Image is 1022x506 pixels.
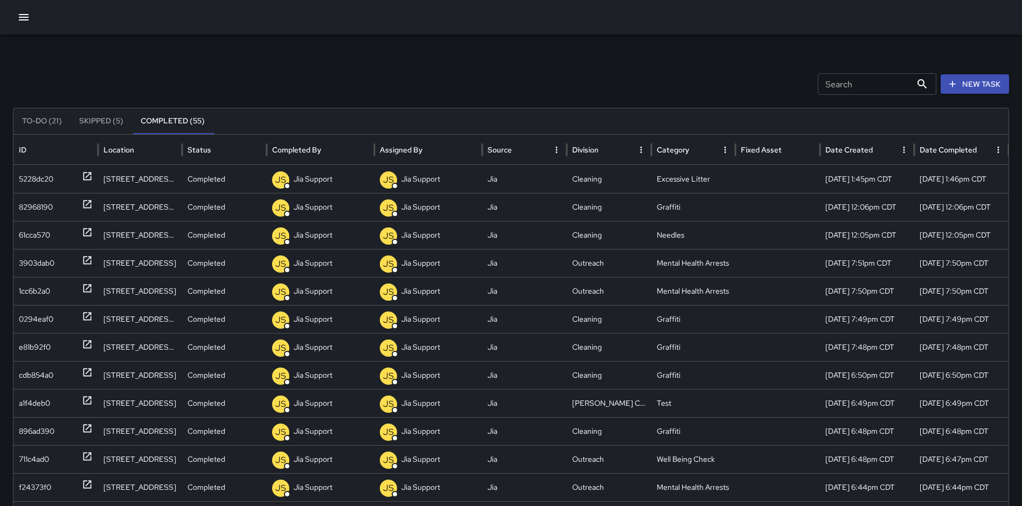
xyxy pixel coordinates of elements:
[98,277,183,305] div: 101 North State Street
[482,193,567,221] div: Jia
[820,221,914,249] div: 9/10/2025, 12:05pm CDT
[294,446,332,473] p: Jia Support
[741,145,782,155] div: Fixed Asset
[914,221,1009,249] div: 9/10/2025, 12:05pm CDT
[294,362,332,389] p: Jia Support
[19,249,54,277] div: 3903dab0
[651,305,736,333] div: Graffiti
[567,417,651,445] div: Cleaning
[651,361,736,389] div: Graffiti
[651,165,736,193] div: Excessive Litter
[914,249,1009,277] div: 9/9/2025, 7:50pm CDT
[820,193,914,221] div: 9/10/2025, 12:06pm CDT
[103,145,134,155] div: Location
[98,333,183,361] div: 97 East Washington Street
[275,398,286,411] p: JS
[383,202,394,214] p: JS
[383,230,394,242] p: JS
[482,165,567,193] div: Jia
[567,249,651,277] div: Outreach
[294,474,332,501] p: Jia Support
[272,145,321,155] div: Completed By
[401,221,440,249] p: Jia Support
[294,306,332,333] p: Jia Support
[383,286,394,299] p: JS
[657,145,689,155] div: Category
[920,145,977,155] div: Date Completed
[914,193,1009,221] div: 9/10/2025, 12:06pm CDT
[187,446,225,473] p: Completed
[820,165,914,193] div: 9/10/2025, 1:45pm CDT
[383,174,394,186] p: JS
[820,473,914,501] div: 9/9/2025, 6:44pm CDT
[567,165,651,193] div: Cleaning
[820,389,914,417] div: 9/9/2025, 6:49pm CDT
[401,278,440,305] p: Jia Support
[19,334,51,361] div: e81b92f0
[275,482,286,495] p: JS
[401,249,440,277] p: Jia Support
[820,361,914,389] div: 9/9/2025, 6:50pm CDT
[19,221,50,249] div: 61cca570
[567,333,651,361] div: Cleaning
[275,230,286,242] p: JS
[275,426,286,439] p: JS
[572,145,599,155] div: Division
[651,417,736,445] div: Graffiti
[482,473,567,501] div: Jia
[482,221,567,249] div: Jia
[634,142,649,157] button: Division column menu
[914,417,1009,445] div: 9/9/2025, 6:48pm CDT
[275,202,286,214] p: JS
[825,145,873,155] div: Date Created
[19,165,53,193] div: 5228dc20
[820,333,914,361] div: 9/9/2025, 7:48pm CDT
[98,445,183,473] div: 356 South State Street
[294,193,332,221] p: Jia Support
[294,165,332,193] p: Jia Support
[567,221,651,249] div: Cleaning
[187,334,225,361] p: Completed
[294,278,332,305] p: Jia Support
[383,426,394,439] p: JS
[482,389,567,417] div: Jia
[401,165,440,193] p: Jia Support
[275,258,286,271] p: JS
[401,474,440,501] p: Jia Support
[482,361,567,389] div: Jia
[567,277,651,305] div: Outreach
[401,362,440,389] p: Jia Support
[187,474,225,501] p: Completed
[98,389,183,417] div: 501 South State Street
[820,445,914,473] div: 9/9/2025, 6:48pm CDT
[651,389,736,417] div: Test
[187,418,225,445] p: Completed
[383,342,394,355] p: JS
[294,390,332,417] p: Jia Support
[71,108,132,134] button: Skipped (5)
[294,249,332,277] p: Jia Support
[651,445,736,473] div: Well Being Check
[187,193,225,221] p: Completed
[19,362,53,389] div: cdb854a0
[401,446,440,473] p: Jia Support
[294,418,332,445] p: Jia Support
[651,249,736,277] div: Mental Health Arrests
[482,417,567,445] div: Jia
[820,277,914,305] div: 9/9/2025, 7:50pm CDT
[19,418,54,445] div: 896ad390
[401,418,440,445] p: Jia Support
[914,333,1009,361] div: 9/9/2025, 7:48pm CDT
[19,278,50,305] div: 1cc6b2a0
[98,473,183,501] div: 200 South State Street
[383,258,394,271] p: JS
[914,361,1009,389] div: 9/9/2025, 6:50pm CDT
[380,145,422,155] div: Assigned By
[19,193,53,221] div: 82968190
[914,389,1009,417] div: 9/9/2025, 6:49pm CDT
[98,193,183,221] div: 97 East Washington Street
[13,108,71,134] button: To-Do (21)
[187,165,225,193] p: Completed
[914,165,1009,193] div: 9/10/2025, 1:46pm CDT
[567,305,651,333] div: Cleaning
